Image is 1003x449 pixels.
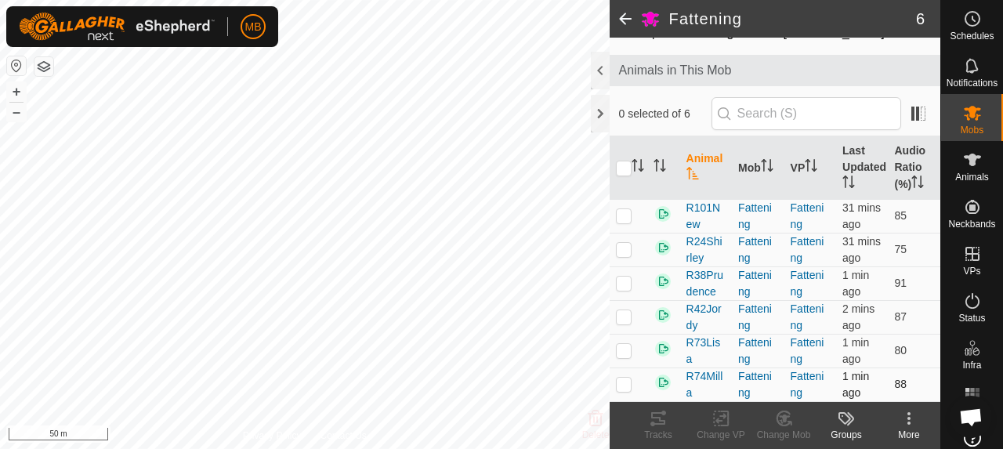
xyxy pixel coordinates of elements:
[654,161,666,174] p-sorticon: Activate to sort
[953,407,991,417] span: Heatmap
[34,57,53,76] button: Map Layers
[7,103,26,121] button: –
[738,368,777,401] div: Fattening
[836,136,888,200] th: Last Updated
[632,161,644,174] p-sorticon: Activate to sort
[842,302,874,331] span: 8 Oct 2025, 9:02 am
[963,266,980,276] span: VPs
[791,235,824,264] a: Fattening
[761,161,773,174] p-sorticon: Activate to sort
[654,238,672,257] img: returning on
[791,302,824,331] a: Fattening
[911,178,924,190] p-sorticon: Activate to sort
[7,56,26,75] button: Reset Map
[712,97,901,130] input: Search (S)
[948,219,995,229] span: Neckbands
[19,13,215,41] img: Gallagher Logo
[738,301,777,334] div: Fattening
[842,336,869,365] span: 8 Oct 2025, 9:03 am
[738,267,777,300] div: Fattening
[619,61,931,80] span: Animals in This Mob
[947,78,998,88] span: Notifications
[916,7,925,31] span: 6
[654,205,672,223] img: returning on
[680,136,732,200] th: Animal
[686,301,726,334] span: R42Jordy
[686,169,699,182] p-sorticon: Activate to sort
[791,336,824,365] a: Fattening
[784,136,836,200] th: VP
[7,82,26,101] button: +
[627,428,690,442] div: Tracks
[654,373,672,392] img: returning on
[686,234,726,266] span: R24Shirley
[738,335,777,368] div: Fattening
[791,269,824,298] a: Fattening
[815,428,878,442] div: Groups
[686,335,726,368] span: R73Lisa
[686,267,726,300] span: R38Prudence
[894,277,907,289] span: 91
[752,428,815,442] div: Change Mob
[738,234,777,266] div: Fattening
[686,368,726,401] span: R74Milla
[732,136,784,200] th: Mob
[950,396,992,438] div: Open chat
[962,360,981,370] span: Infra
[842,235,881,264] span: 8 Oct 2025, 8:33 am
[654,272,672,291] img: returning on
[243,429,302,443] a: Privacy Policy
[894,310,907,323] span: 87
[791,201,824,230] a: Fattening
[245,19,262,35] span: MB
[690,428,752,442] div: Change VP
[894,344,907,357] span: 80
[888,136,940,200] th: Audio Ratio (%)
[669,9,916,28] h2: Fattening
[320,429,366,443] a: Contact Us
[958,313,985,323] span: Status
[738,200,777,233] div: Fattening
[842,370,869,399] span: 8 Oct 2025, 9:03 am
[894,209,907,222] span: 85
[791,370,824,399] a: Fattening
[955,172,989,182] span: Animals
[842,201,881,230] span: 8 Oct 2025, 8:33 am
[950,31,994,41] span: Schedules
[961,125,983,135] span: Mobs
[894,243,907,255] span: 75
[654,306,672,324] img: returning on
[805,161,817,174] p-sorticon: Activate to sort
[842,269,869,298] span: 8 Oct 2025, 9:03 am
[894,378,907,390] span: 88
[654,339,672,358] img: returning on
[842,178,855,190] p-sorticon: Activate to sort
[619,106,712,122] span: 0 selected of 6
[686,200,726,233] span: R101New
[878,428,940,442] div: More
